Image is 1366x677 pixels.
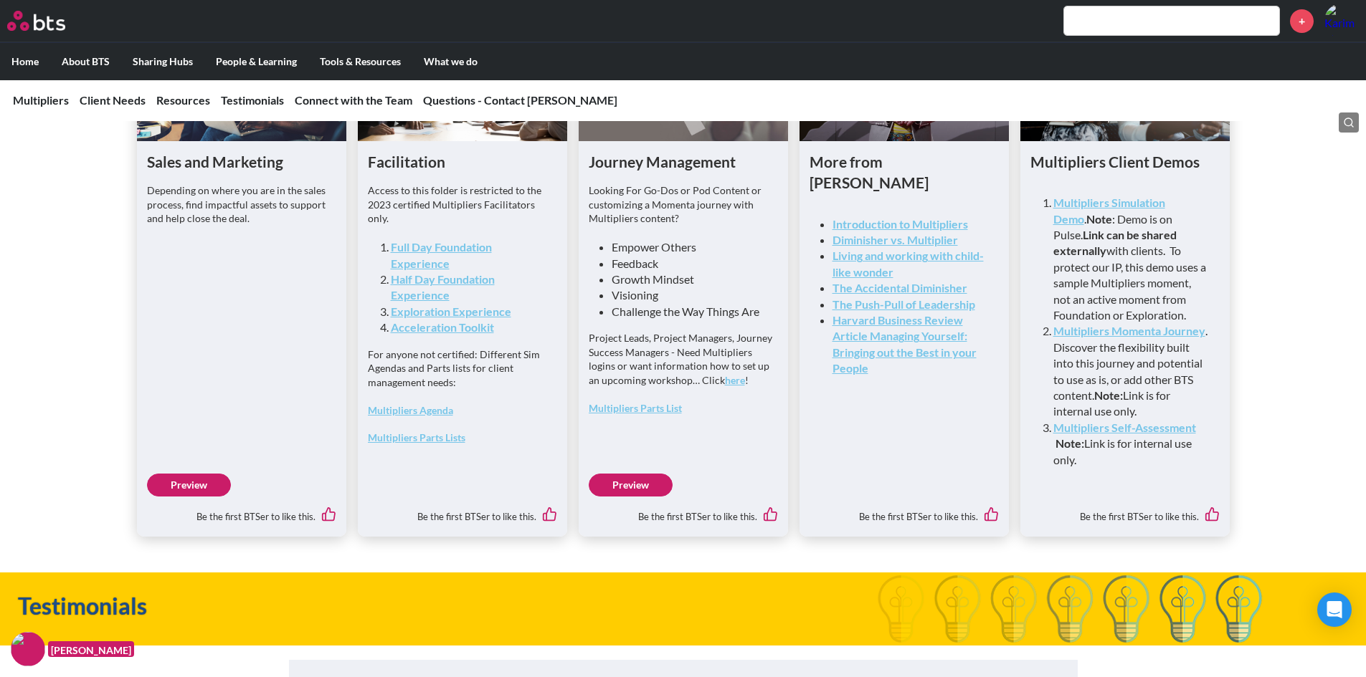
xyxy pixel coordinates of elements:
[295,93,412,107] a: Connect with the Team
[1030,151,1220,172] h1: Multipliers Client Demos
[612,287,767,303] li: Visioning
[391,272,495,302] a: Half Day Foundation Experience
[1053,420,1208,468] li: Link is for internal use only.
[391,320,494,334] a: Acceleration Toolkit
[810,496,999,527] div: Be the first BTSer to like this.
[1317,592,1352,627] div: Open Intercom Messenger
[589,402,682,414] a: Multipliers Parts List
[589,331,778,387] p: Project Leads, Project Managers, Journey Success Managers - Need Multipliers logins or want infor...
[1030,496,1220,527] div: Be the first BTSer to like this.
[833,217,968,231] a: Introduction to Multipliers
[612,304,767,320] li: Challenge the Way Things Are
[1290,9,1314,33] a: +
[50,43,121,80] label: About BTS
[48,641,134,658] figcaption: [PERSON_NAME]
[204,43,308,80] label: People & Learning
[308,43,412,80] label: Tools & Resources
[612,256,767,272] li: Feedback
[412,43,489,80] label: What we do
[13,93,69,107] a: Multipliers
[221,93,284,107] a: Testimonials
[391,304,511,318] a: Exploration Experience
[1053,195,1208,323] li: . : Demo is on Pulse. with clients. To protect our IP, this demo uses a sample Multipliers moment...
[368,183,557,226] p: Access to this folder is restricted to the 2023 certified Multipliers Facilitators only.
[1053,324,1205,337] a: Multipliers Momenta Journey
[147,474,231,496] a: Preview
[1053,228,1177,257] strong: Link can be shared externally
[1324,4,1359,38] a: Profile
[1053,421,1196,434] a: Multipliers Self-Assessment
[1053,196,1165,225] a: Multipliers Simulation Demo
[423,93,617,107] a: Questions - Contact [PERSON_NAME]
[18,590,949,623] h1: Testimonials
[121,43,204,80] label: Sharing Hubs
[147,151,336,172] h1: Sales and Marketing
[612,239,767,255] li: Empower Others
[7,11,92,31] a: Go home
[833,233,958,246] a: Diminisher vs. Multiplier
[368,404,453,416] a: Multipliers Agenda
[589,496,778,527] div: Be the first BTSer to like this.
[368,347,557,390] p: For anyone not certified: Different Sim Agendas and Parts lists for client management needs:
[156,93,210,107] a: Resources
[589,474,673,496] a: Preview
[1056,436,1084,450] strong: Note:
[725,374,745,386] a: here
[368,496,557,527] div: Be the first BTSer to like this.
[589,151,778,172] h1: Journey Management
[833,313,977,375] a: Harvard Business Review Article Managing Yourself: Bringing out the Best in your People
[147,183,336,226] p: Depending on where you are in the sales process, find impactful assets to support and help close ...
[833,281,967,294] a: The Accidental Diminisher
[368,431,465,443] a: Multipliers Parts Lists
[7,11,65,31] img: BTS Logo
[1094,388,1123,402] strong: Note:
[1053,323,1208,419] li: . Discover the flexibility built into this journey and potential to use as is, or add other BTS c...
[833,249,984,278] a: Living and working with child-like wonder
[833,297,975,311] a: The Push-Pull of Leadership
[368,151,557,172] h1: Facilitation
[612,272,767,287] li: Growth Mindset
[1086,212,1112,226] strong: Note
[810,151,999,193] h1: More from [PERSON_NAME]
[1324,4,1359,38] img: Karim El Asmar
[147,496,336,527] div: Be the first BTSer to like this.
[11,632,45,666] img: F
[589,183,778,226] p: Looking For Go-Dos or Pod Content or customizing a Momenta journey with Multipliers content?
[80,93,146,107] a: Client Needs
[391,240,492,269] a: Full Day Foundation Experience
